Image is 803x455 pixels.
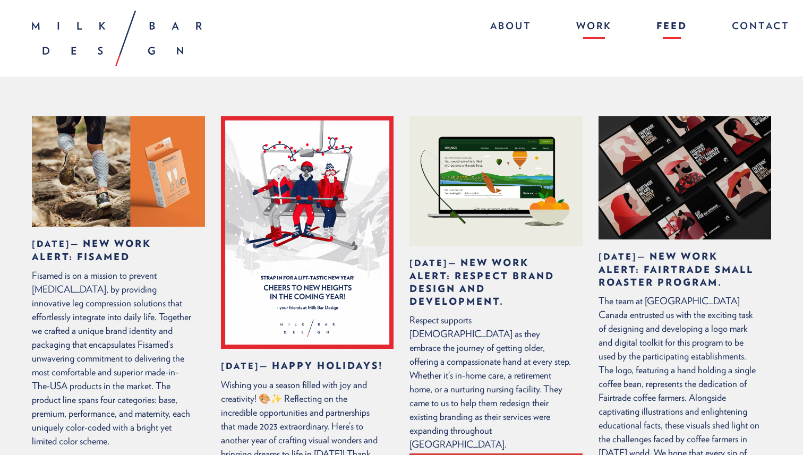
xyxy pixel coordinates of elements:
[32,238,151,262] a: [DATE]— New work alert: Fisamed
[599,252,637,262] span: [DATE]
[480,16,542,39] a: About
[646,16,698,39] a: Feed
[409,258,448,268] span: [DATE]
[32,269,194,448] p: Fisamed is on a mission to prevent [MEDICAL_DATA], by providing innovative leg compression soluti...
[409,313,572,451] p: Respect supports [DEMOGRAPHIC_DATA] as they embrace the journey of getting older, offering a comp...
[599,251,754,288] a: [DATE]— New work alert: Fairtrade Small Roaster Program.
[599,116,772,239] a: New work alert: Fairtrade Small Roaster Program.
[409,116,583,246] a: New work alert: Respect brand design and development.
[221,116,394,349] img: Holiday card 2024
[32,116,205,227] a: New work alert: Fisamed
[32,239,71,249] span: [DATE]
[221,359,383,373] h2: — Happy holidays!
[721,16,790,39] a: Contact
[221,361,260,371] span: [DATE]
[409,257,554,307] a: [DATE]— New work alert: Respect brand design and development.
[566,16,622,39] a: Work
[32,11,202,66] img: Milk Bar Design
